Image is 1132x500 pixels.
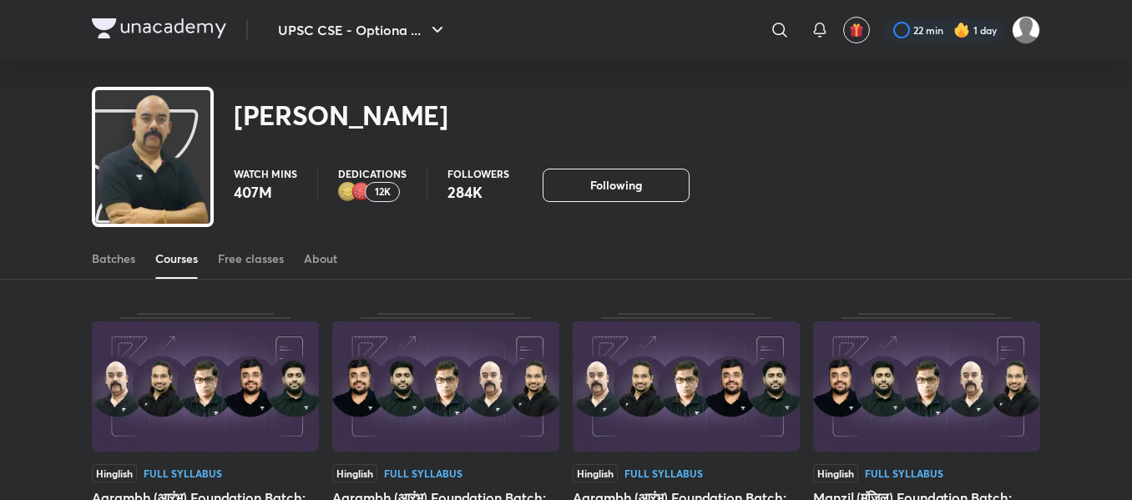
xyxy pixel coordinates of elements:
[590,177,642,194] span: Following
[234,98,448,132] h2: [PERSON_NAME]
[92,239,135,279] a: Batches
[813,321,1040,452] img: Thumbnail
[92,464,137,482] span: Hinglish
[95,93,210,251] img: class
[447,182,509,202] p: 284K
[234,169,297,179] p: Watch mins
[447,169,509,179] p: Followers
[573,464,618,482] span: Hinglish
[865,468,943,478] div: Full Syllabus
[1012,16,1040,44] img: Gayatri L
[624,468,703,478] div: Full Syllabus
[92,321,319,452] img: Thumbnail
[92,18,226,38] img: Company Logo
[304,239,337,279] a: About
[155,239,198,279] a: Courses
[849,23,864,38] img: avatar
[375,186,391,198] p: 12K
[155,250,198,267] div: Courses
[338,169,407,179] p: Dedications
[351,182,371,202] img: educator badge1
[332,464,377,482] span: Hinglish
[543,169,690,202] button: Following
[953,22,970,38] img: streak
[268,13,457,47] button: UPSC CSE - Optiona ...
[332,321,559,452] img: Thumbnail
[573,321,800,452] img: Thumbnail
[144,468,222,478] div: Full Syllabus
[304,250,337,267] div: About
[234,182,297,202] p: 407M
[843,17,870,43] button: avatar
[218,250,284,267] div: Free classes
[92,250,135,267] div: Batches
[813,464,858,482] span: Hinglish
[384,468,462,478] div: Full Syllabus
[218,239,284,279] a: Free classes
[338,182,358,202] img: educator badge2
[92,18,226,43] a: Company Logo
